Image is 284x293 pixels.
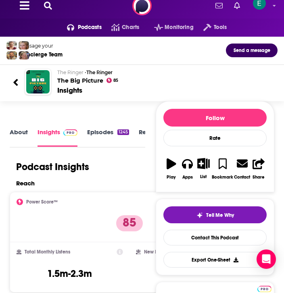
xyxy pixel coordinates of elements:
img: tell me why sparkle [196,212,203,218]
div: Contact [234,174,250,180]
a: Pro website [257,285,271,292]
div: List [200,174,207,179]
button: open menu [194,21,227,34]
a: Reviews [139,128,170,146]
h2: New Episode Listens [144,249,188,255]
button: Follow [163,109,267,127]
button: Play [163,153,180,185]
div: Apps [182,175,193,180]
a: Episodes1245 [87,128,129,146]
div: Play [167,175,176,180]
button: Bookmark [211,153,234,185]
div: Message your [20,43,63,49]
a: About [10,128,28,146]
a: Contact [234,153,251,185]
button: tell me why sparkleTell Me Why [163,206,267,223]
h2: The Big Picture [57,69,271,84]
a: InsightsPodchaser Pro [38,128,77,146]
button: open menu [144,21,194,34]
h1: Podcast Insights [16,161,89,173]
div: Share [253,175,265,180]
p: 85 [116,215,143,231]
div: Open Intercom Messenger [257,249,276,269]
a: The Ringer [86,69,113,75]
button: Export One-Sheet [163,252,267,268]
button: List [196,153,212,184]
span: Podcasts [78,22,102,33]
img: Sydney Profile [6,41,17,50]
span: Monitoring [165,22,193,33]
div: Bookmark [212,175,233,180]
img: Podchaser Pro [63,129,77,136]
span: The Ringer [57,69,84,75]
span: Tell Me Why [206,212,234,218]
span: • [85,69,113,75]
a: Charts [102,21,139,34]
h2: Power Score™ [26,199,58,205]
span: Charts [122,22,139,33]
div: Insights [57,86,82,95]
div: Rate [163,130,267,146]
h2: Total Monthly Listens [25,249,70,255]
h3: 1.5m-2.3m [47,268,92,280]
h2: Reach [16,179,35,187]
img: Podchaser Pro [257,286,271,292]
a: Contact This Podcast [163,230,267,245]
img: Jules Profile [19,41,29,50]
button: Share [251,153,267,185]
img: The Big Picture [26,70,50,94]
button: Apps [180,153,196,185]
button: Send a message [226,44,278,57]
div: Concierge Team [20,51,63,58]
span: Tools [214,22,227,33]
img: Barbara Profile [19,51,29,60]
button: open menu [57,21,102,34]
img: Jon Profile [6,51,17,60]
span: 85 [113,79,118,82]
div: 1245 [117,129,129,135]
